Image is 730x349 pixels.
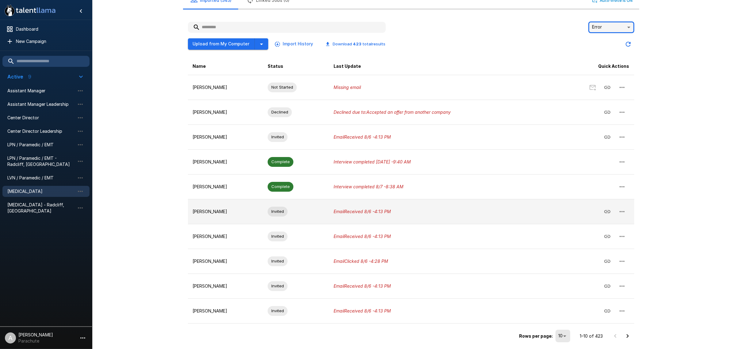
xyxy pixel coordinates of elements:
[334,134,391,140] i: Email Received 8/6 - 4:13 PM
[334,184,403,189] i: Interview completed 8/7 - 8:38 AM
[193,109,258,115] p: [PERSON_NAME]
[268,258,288,264] span: Invited
[263,58,329,75] th: Status
[543,58,634,75] th: Quick Actions
[622,38,634,50] button: Updated Today - 2:42 PM
[334,283,391,289] i: Email Received 8/6 - 4:13 PM
[600,84,615,89] span: Copy Interview Link
[334,85,361,90] i: Missing email
[268,283,288,289] span: Invited
[268,134,288,140] span: Invited
[334,308,391,313] i: Email Received 8/6 - 4:13 PM
[334,209,391,214] i: Email Received 8/6 - 4:13 PM
[585,84,600,89] span: Email is required to send invitation
[329,58,543,75] th: Last Update
[600,233,615,238] span: Copy Interview Link
[621,330,634,342] button: Go to next page
[268,159,293,165] span: Complete
[193,308,258,314] p: [PERSON_NAME]
[334,159,411,164] i: Interview completed [DATE] - 9:40 AM
[268,109,292,115] span: Declined
[556,330,570,342] div: 10
[193,159,258,165] p: [PERSON_NAME]
[334,234,391,239] i: Email Received 8/6 - 4:13 PM
[600,109,615,114] span: Copy Interview Link
[193,283,258,289] p: [PERSON_NAME]
[193,184,258,190] p: [PERSON_NAME]
[334,109,451,115] i: Declined due to: Accepted an offer from another company
[193,134,258,140] p: [PERSON_NAME]
[193,233,258,240] p: [PERSON_NAME]
[273,38,316,50] button: Import History
[580,333,603,339] p: 1–10 of 423
[600,208,615,213] span: Copy Interview Link
[600,134,615,139] span: Copy Interview Link
[188,38,255,50] button: Upload from My Computer
[334,259,388,264] i: Email Clicked 8/6 - 4:28 PM
[268,84,297,90] span: Not Started
[268,233,288,239] span: Invited
[588,21,634,33] div: Error
[519,333,553,339] p: Rows per page:
[193,258,258,264] p: [PERSON_NAME]
[321,39,391,49] button: Download 423 totalresults
[600,308,615,313] span: Copy Interview Link
[193,84,258,90] p: [PERSON_NAME]
[193,209,258,215] p: [PERSON_NAME]
[268,184,293,190] span: Complete
[600,283,615,288] span: Copy Interview Link
[268,308,288,314] span: Invited
[353,41,362,46] b: 423
[188,58,263,75] th: Name
[268,209,288,214] span: Invited
[600,258,615,263] span: Copy Interview Link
